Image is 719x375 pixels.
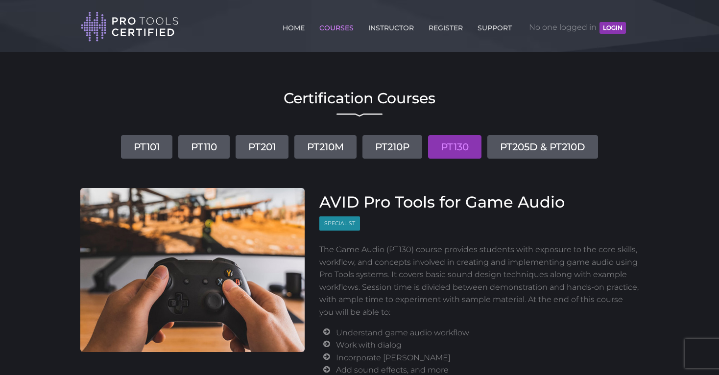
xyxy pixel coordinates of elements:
[487,135,598,159] a: PT205D & PT210D
[336,327,639,339] li: Understand game audio workflow
[178,135,230,159] a: PT110
[599,22,626,34] button: LOGIN
[336,339,639,352] li: Work with dialog
[336,352,639,364] li: Incorporate [PERSON_NAME]
[529,13,626,42] span: No one logged in
[428,135,481,159] a: PT130
[236,135,288,159] a: PT201
[80,188,305,352] img: AVID Pro Tools for Game Audio Course
[319,216,360,231] span: Specialist
[317,18,356,34] a: COURSES
[319,243,639,319] p: The Game Audio (PT130) course provides students with exposure to the core skills, workflow, and c...
[426,18,465,34] a: REGISTER
[475,18,514,34] a: SUPPORT
[80,91,639,106] h2: Certification Courses
[121,135,172,159] a: PT101
[366,18,416,34] a: INSTRUCTOR
[81,11,179,43] img: Pro Tools Certified Logo
[319,193,639,211] h3: AVID Pro Tools for Game Audio
[280,18,307,34] a: HOME
[336,113,383,117] img: decorative line
[294,135,357,159] a: PT210M
[362,135,422,159] a: PT210P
